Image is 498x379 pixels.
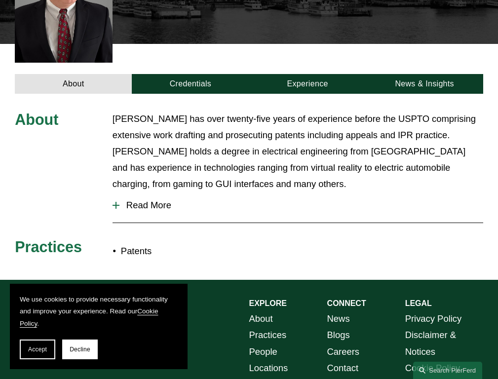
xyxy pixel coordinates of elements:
span: Accept [28,346,47,353]
a: Locations [249,360,288,376]
a: News [327,310,350,327]
a: Cookie Policy [20,307,158,327]
a: About [249,310,273,327]
a: Experience [249,74,366,94]
strong: CONNECT [327,299,366,307]
p: [PERSON_NAME] has over twenty-five years of experience before the USPTO comprising extensive work... [113,111,483,192]
a: Privacy Policy [405,310,462,327]
a: Credentials [132,74,249,94]
a: Cookie Policy [405,360,460,376]
p: We use cookies to provide necessary functionality and improve your experience. Read our . [20,294,178,330]
button: Read More [113,192,483,218]
a: Blogs [327,327,350,343]
span: Decline [70,346,90,353]
a: Contact [327,360,358,376]
a: Careers [327,343,359,360]
span: About [15,111,58,128]
a: Disclaimer & Notices [405,327,483,359]
a: Practices [249,327,287,343]
strong: LEGAL [405,299,432,307]
section: Cookie banner [10,284,188,369]
span: Read More [119,200,483,211]
span: Practices [15,238,82,255]
button: Accept [20,340,55,359]
a: About [15,74,132,94]
a: People [249,343,277,360]
p: Patents [121,243,249,259]
a: Search this site [413,362,482,379]
strong: EXPLORE [249,299,287,307]
a: News & Insights [366,74,483,94]
button: Decline [62,340,98,359]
